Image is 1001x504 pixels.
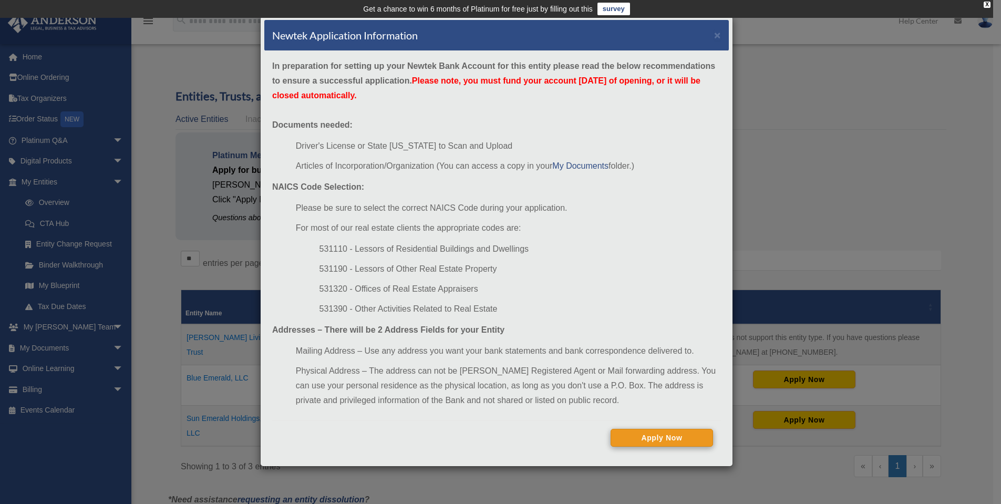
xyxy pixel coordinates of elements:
li: Mailing Address – Use any address you want your bank statements and bank correspondence delivered... [296,344,721,358]
li: Physical Address – The address can not be [PERSON_NAME] Registered Agent or Mail forwarding addre... [296,364,721,408]
li: Driver's License or State [US_STATE] to Scan and Upload [296,139,721,153]
li: For most of our real estate clients the appropriate codes are: [296,221,721,235]
a: survey [597,3,630,15]
li: 531190 - Lessors of Other Real Estate Property [319,262,721,276]
li: 531390 - Other Activities Related to Real Estate [319,302,721,316]
li: 531320 - Offices of Real Estate Appraisers [319,282,721,296]
strong: NAICS Code Selection: [272,182,364,191]
h4: Newtek Application Information [272,28,418,43]
li: Please be sure to select the correct NAICS Code during your application. [296,201,721,215]
span: Please note, you must fund your account [DATE] of opening, or it will be closed automatically. [272,76,700,100]
button: × [714,29,721,40]
strong: In preparation for setting up your Newtek Bank Account for this entity please read the below reco... [272,61,715,100]
li: Articles of Incorporation/Organization (You can access a copy in your folder.) [296,159,721,173]
strong: Documents needed: [272,120,353,129]
strong: Addresses – There will be 2 Address Fields for your Entity [272,325,504,334]
div: Get a chance to win 6 months of Platinum for free just by filling out this [363,3,593,15]
li: 531110 - Lessors of Residential Buildings and Dwellings [319,242,721,256]
a: My Documents [552,161,608,170]
div: close [984,2,990,8]
button: Apply Now [611,429,713,447]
